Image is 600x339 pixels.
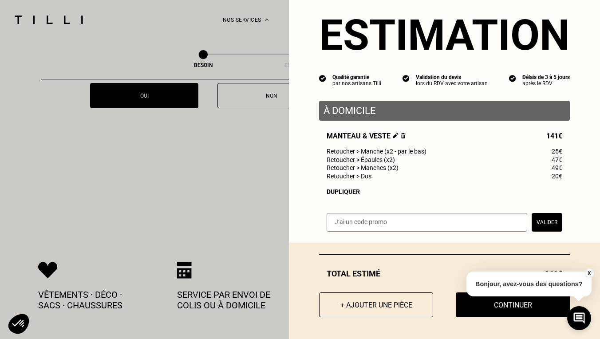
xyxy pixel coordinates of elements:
[532,213,562,232] button: Valider
[327,188,562,195] div: Dupliquer
[416,80,488,87] div: lors du RDV avec votre artisan
[466,272,592,296] p: Bonjour, avez-vous des questions?
[332,80,381,87] div: par nos artisans Tilli
[327,156,395,163] span: Retoucher > Épaules (x2)
[403,74,410,82] img: icon list info
[327,164,399,171] span: Retoucher > Manches (x2)
[522,80,570,87] div: après le RDV
[319,269,570,278] div: Total estimé
[327,173,371,180] span: Retoucher > Dos
[327,132,406,140] span: Manteau & veste
[584,268,593,278] button: X
[552,156,562,163] span: 47€
[327,213,527,232] input: J‘ai un code promo
[327,148,426,155] span: Retoucher > Manche (x2 - par le bas)
[552,148,562,155] span: 25€
[401,133,406,138] img: Supprimer
[319,74,326,82] img: icon list info
[509,74,516,82] img: icon list info
[546,132,562,140] span: 141€
[416,74,488,80] div: Validation du devis
[522,74,570,80] div: Délais de 3 à 5 jours
[324,105,565,116] p: À domicile
[552,164,562,171] span: 49€
[456,292,570,317] button: Continuer
[319,292,433,317] button: + Ajouter une pièce
[393,133,399,138] img: Éditer
[332,74,381,80] div: Qualité garantie
[319,10,570,60] section: Estimation
[552,173,562,180] span: 20€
